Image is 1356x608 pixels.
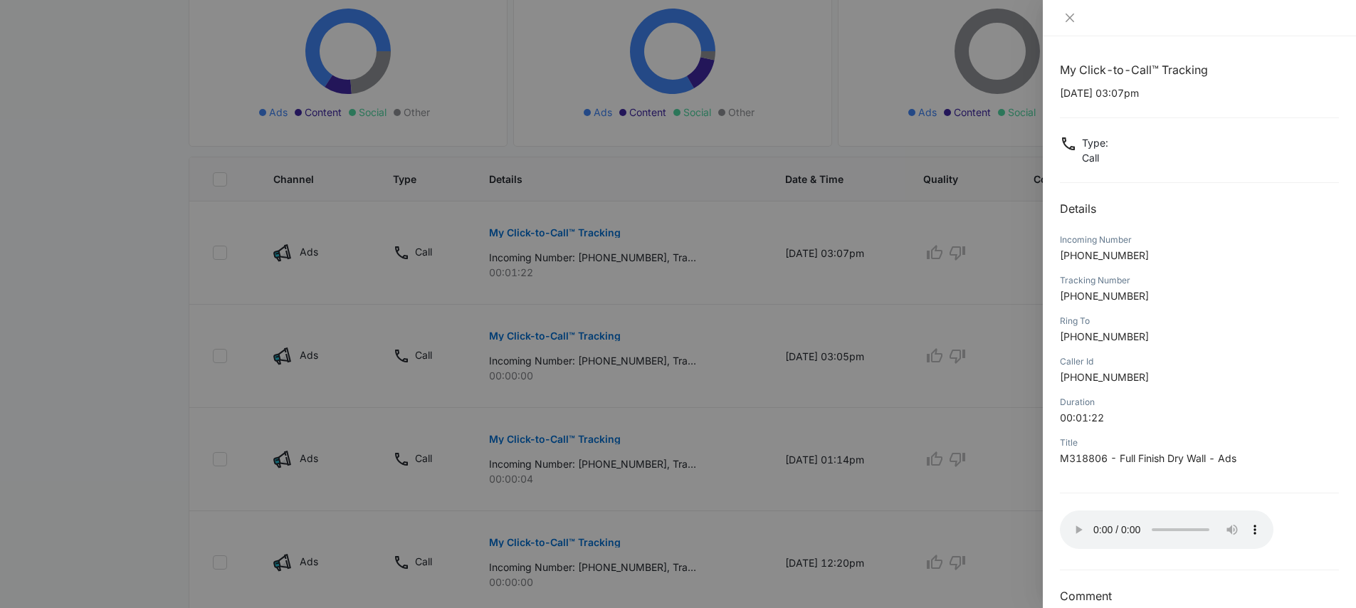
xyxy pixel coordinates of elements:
p: [DATE] 03:07pm [1060,85,1339,100]
span: 00:01:22 [1060,412,1104,424]
div: Ring To [1060,315,1339,327]
div: Title [1060,436,1339,449]
img: website_grey.svg [23,37,34,48]
div: Incoming Number [1060,234,1339,246]
span: [PHONE_NUMBER] [1060,330,1149,342]
img: logo_orange.svg [23,23,34,34]
p: Call [1082,150,1108,165]
span: [PHONE_NUMBER] [1060,290,1149,302]
span: close [1064,12,1076,23]
audio: Your browser does not support the audio tag. [1060,510,1273,549]
h3: Comment [1060,587,1339,604]
div: Duration [1060,396,1339,409]
img: tab_domain_overview_orange.svg [38,83,50,94]
p: Type : [1082,135,1108,150]
h2: Details [1060,200,1339,217]
span: M318806 - Full Finish Dry Wall - Ads [1060,452,1236,464]
h1: My Click-to-Call™ Tracking [1060,61,1339,78]
div: Caller Id [1060,355,1339,368]
button: Close [1060,11,1080,24]
div: Domain: [DOMAIN_NAME] [37,37,157,48]
span: [PHONE_NUMBER] [1060,249,1149,261]
span: [PHONE_NUMBER] [1060,371,1149,383]
img: tab_keywords_by_traffic_grey.svg [142,83,153,94]
div: Domain Overview [54,84,127,93]
div: v 4.0.25 [40,23,70,34]
div: Tracking Number [1060,274,1339,287]
div: Keywords by Traffic [157,84,240,93]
